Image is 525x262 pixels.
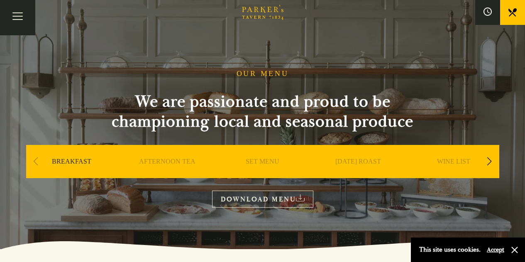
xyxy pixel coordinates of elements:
a: BREAKFAST [52,157,91,191]
div: 1 / 9 [26,145,117,203]
a: DOWNLOAD MENU [212,191,313,208]
button: Accept [487,246,504,254]
h1: OUR MENU [237,69,289,78]
a: [DATE] ROAST [335,157,381,191]
h2: We are passionate and proud to be championing local and seasonal produce [97,92,429,132]
div: 5 / 9 [408,145,499,203]
button: Close and accept [510,246,519,254]
a: SET MENU [246,157,279,191]
p: This site uses cookies. [419,244,481,256]
div: 3 / 9 [217,145,308,203]
div: Next slide [484,152,495,171]
div: Previous slide [30,152,42,171]
div: 2 / 9 [122,145,213,203]
div: 4 / 9 [313,145,404,203]
a: WINE LIST [437,157,470,191]
a: AFTERNOON TEA [139,157,195,191]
